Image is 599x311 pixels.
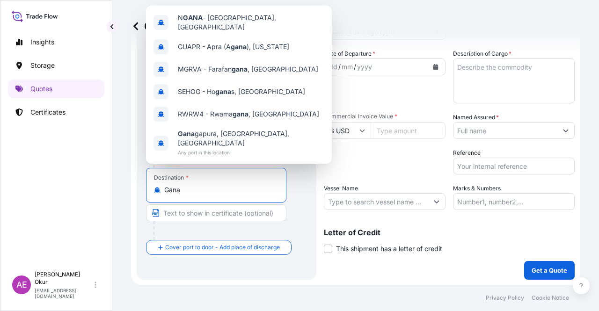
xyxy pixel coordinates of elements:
[16,280,27,289] span: AE
[146,6,332,164] div: Show suggestions
[35,271,93,286] p: [PERSON_NAME] Okur
[146,204,286,221] input: Text to appear on certificate
[178,42,289,51] span: GUAPR - Apra (A ), [US_STATE]
[232,65,248,73] b: gana
[336,244,442,253] span: This shipment has a letter of credit
[486,294,524,302] p: Privacy Policy
[215,87,231,95] b: gana
[178,65,318,74] span: MGRVA - Farafan , [GEOGRAPHIC_DATA]
[178,130,195,137] b: Gana
[324,113,446,120] span: Commercial Invoice Value
[154,174,189,181] div: Destination
[557,122,574,139] button: Show suggestions
[324,184,358,193] label: Vessel Name
[183,14,203,22] b: GANA
[324,229,575,236] p: Letter of Credit
[164,185,275,195] input: Destination
[35,288,93,299] p: [EMAIL_ADDRESS][DOMAIN_NAME]
[371,122,446,139] input: Type amount
[131,19,212,34] p: Get a Quote
[428,59,443,74] button: Calendar
[178,87,305,96] span: SEHOG - Ho s, [GEOGRAPHIC_DATA]
[324,193,428,210] input: Type to search vessel name or IMO
[30,61,55,70] p: Storage
[453,193,575,210] input: Number1, number2,...
[328,61,338,72] div: day,
[231,43,247,51] b: gana
[453,184,501,193] label: Marks & Numbers
[453,113,499,122] label: Named Assured
[178,13,324,32] span: N - [GEOGRAPHIC_DATA], [GEOGRAPHIC_DATA]
[453,158,575,174] input: Your internal reference
[165,243,280,252] span: Cover port to door - Add place of discharge
[233,110,248,118] b: gana
[341,61,354,72] div: month,
[428,193,445,210] button: Show suggestions
[338,61,341,72] div: /
[30,37,54,47] p: Insights
[532,266,567,275] p: Get a Quote
[354,61,356,72] div: /
[30,84,52,94] p: Quotes
[532,294,569,302] p: Cookie Notice
[30,108,66,117] p: Certificates
[453,49,511,58] label: Description of Cargo
[178,148,324,157] span: Any port in this location
[178,129,324,148] span: gapura, [GEOGRAPHIC_DATA], [GEOGRAPHIC_DATA]
[178,109,319,119] span: RWRW4 - Rwama , [GEOGRAPHIC_DATA]
[453,122,557,139] input: Full name
[356,61,373,72] div: year,
[324,49,375,58] span: Date of Departure
[453,148,481,158] label: Reference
